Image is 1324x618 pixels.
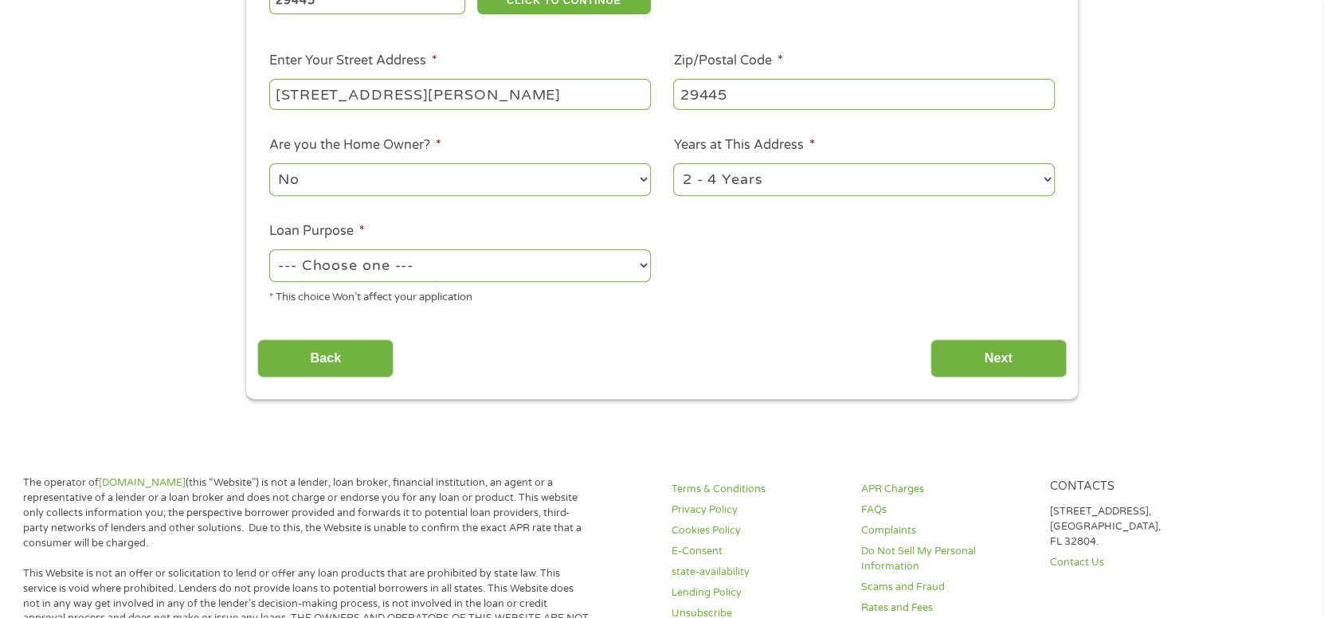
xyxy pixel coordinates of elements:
[23,475,590,550] p: The operator of (this “Website”) is not a lender, loan broker, financial institution, an agent or...
[672,585,841,600] a: Lending Policy
[269,284,651,306] div: * This choice Won’t affect your application
[861,544,1031,574] a: Do Not Sell My Personal Information
[672,503,841,518] a: Privacy Policy
[861,600,1031,616] a: Rates and Fees
[861,580,1031,595] a: Scams and Fraud
[672,482,841,497] a: Terms & Conditions
[269,79,651,109] input: 1 Main Street
[673,53,782,69] label: Zip/Postal Code
[269,53,437,69] label: Enter Your Street Address
[257,339,394,378] input: Back
[861,503,1031,518] a: FAQs
[99,476,186,489] a: [DOMAIN_NAME]
[673,137,814,154] label: Years at This Address
[861,482,1031,497] a: APR Charges
[861,523,1031,538] a: Complaints
[1050,479,1220,495] h4: Contacts
[930,339,1067,378] input: Next
[1050,555,1220,570] a: Contact Us
[672,523,841,538] a: Cookies Policy
[1050,504,1220,550] p: [STREET_ADDRESS], [GEOGRAPHIC_DATA], FL 32804.
[269,137,441,154] label: Are you the Home Owner?
[269,223,365,240] label: Loan Purpose
[672,544,841,559] a: E-Consent
[672,565,841,580] a: state-availability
